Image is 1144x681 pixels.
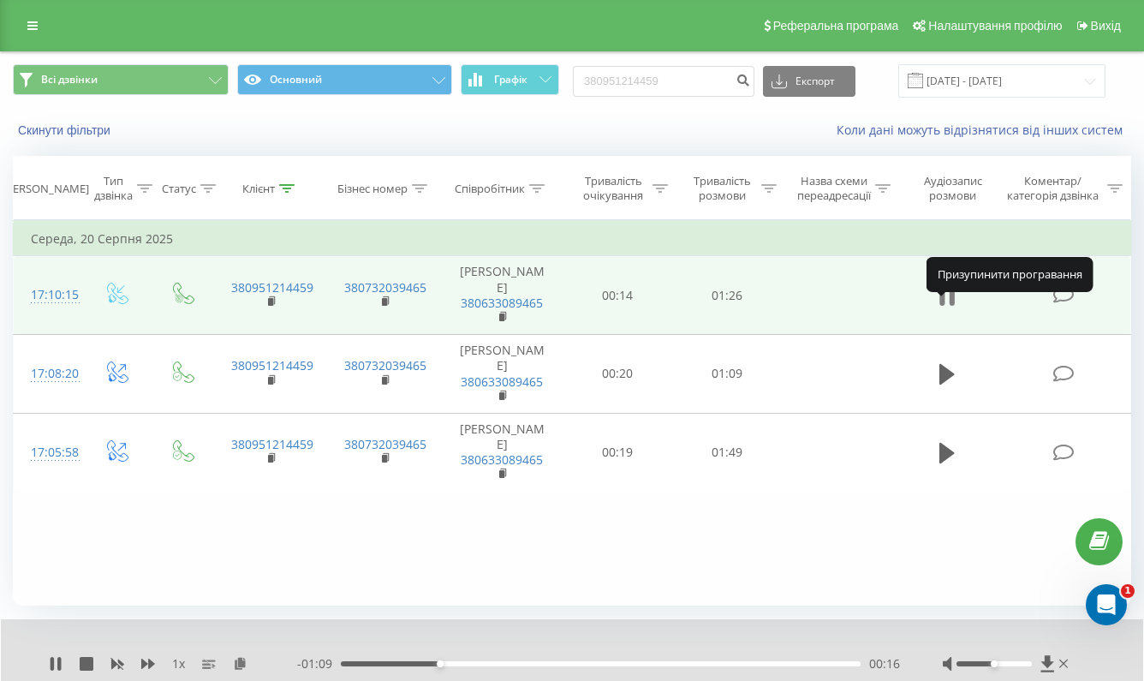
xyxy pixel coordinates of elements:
[13,64,229,95] button: Всі дзвінки
[437,660,444,667] div: Accessibility label
[927,257,1093,291] div: Призупинити програвання
[461,451,543,468] a: 380633089465
[928,19,1062,33] span: Налаштування профілю
[461,64,559,95] button: Графік
[231,436,313,452] a: 380951214459
[455,182,525,196] div: Співробітник
[172,655,185,672] span: 1 x
[14,222,1131,256] td: Середа, 20 Серпня 2025
[461,295,543,311] a: 380633089465
[31,278,66,312] div: 17:10:15
[231,279,313,296] a: 380951214459
[41,73,98,87] span: Всі дзвінки
[94,174,133,203] div: Тип дзвінка
[494,74,527,86] span: Графік
[1121,584,1135,598] span: 1
[773,19,899,33] span: Реферальна програма
[672,335,781,414] td: 01:09
[1086,584,1127,625] iframe: Intercom live chat
[344,436,426,452] a: 380732039465
[991,660,998,667] div: Accessibility label
[869,655,900,672] span: 00:16
[573,66,754,97] input: Пошук за номером
[242,182,275,196] div: Клієнт
[763,66,855,97] button: Експорт
[1091,19,1121,33] span: Вихід
[297,655,341,672] span: - 01:09
[563,413,672,492] td: 00:19
[3,182,89,196] div: [PERSON_NAME]
[237,64,453,95] button: Основний
[13,122,119,138] button: Скинути фільтри
[1003,174,1103,203] div: Коментар/категорія дзвінка
[672,413,781,492] td: 01:49
[31,357,66,391] div: 17:08:20
[337,182,408,196] div: Бізнес номер
[441,413,563,492] td: [PERSON_NAME]
[796,174,871,203] div: Назва схеми переадресації
[579,174,648,203] div: Тривалість очікування
[441,335,563,414] td: [PERSON_NAME]
[837,122,1131,138] a: Коли дані можуть відрізнятися вiд інших систем
[31,436,66,469] div: 17:05:58
[344,357,426,373] a: 380732039465
[672,256,781,335] td: 01:26
[688,174,757,203] div: Тривалість розмови
[162,182,196,196] div: Статус
[231,357,313,373] a: 380951214459
[441,256,563,335] td: [PERSON_NAME]
[461,373,543,390] a: 380633089465
[563,335,672,414] td: 00:20
[563,256,672,335] td: 00:14
[344,279,426,296] a: 380732039465
[910,174,995,203] div: Аудіозапис розмови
